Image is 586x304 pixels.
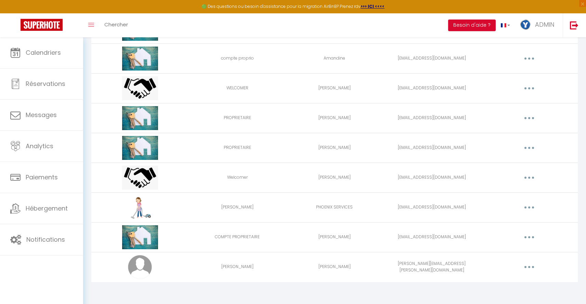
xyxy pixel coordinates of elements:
[99,13,133,37] a: Chercher
[122,166,158,190] img: 17504083156837.jpeg
[383,192,480,222] td: [EMAIL_ADDRESS][DOMAIN_NAME]
[383,73,480,103] td: [EMAIL_ADDRESS][DOMAIN_NAME]
[188,103,286,133] td: PROPRIETAIRE
[119,195,160,219] img: 17273465719996.png
[520,20,531,30] img: ...
[286,103,383,133] td: [PERSON_NAME]
[122,47,158,71] img: 17493240792493.jpeg
[122,225,158,249] img: 17511243519714.jpeg
[122,136,158,160] img: 17504040002196.jpeg
[26,235,65,244] span: Notifications
[286,43,383,73] td: Amandine
[515,13,563,37] a: ... ADMIN
[286,222,383,252] td: [PERSON_NAME]
[128,255,152,279] img: avatar.png
[104,21,128,28] span: Chercher
[188,222,286,252] td: COMPTE PROPRIETAIRE
[26,48,61,57] span: Calendriers
[286,252,383,282] td: [PERSON_NAME]
[26,204,68,213] span: Hébergement
[286,73,383,103] td: [PERSON_NAME]
[383,133,480,163] td: [EMAIL_ADDRESS][DOMAIN_NAME]
[188,133,286,163] td: PROPRIETAIRE
[188,163,286,192] td: Welcomer
[383,103,480,133] td: [EMAIL_ADDRESS][DOMAIN_NAME]
[122,106,158,130] img: 17493240993561.jpeg
[188,43,286,73] td: compte proprio
[286,133,383,163] td: [PERSON_NAME]
[570,21,578,29] img: logout
[188,192,286,222] td: [PERSON_NAME]
[383,252,480,282] td: [PERSON_NAME][EMAIL_ADDRESS][PERSON_NAME][DOMAIN_NAME]
[188,73,286,103] td: WELCOMER
[383,222,480,252] td: [EMAIL_ADDRESS][DOMAIN_NAME]
[383,163,480,192] td: [EMAIL_ADDRESS][DOMAIN_NAME]
[286,163,383,192] td: [PERSON_NAME]
[188,252,286,282] td: [PERSON_NAME]
[26,79,65,88] span: Réservations
[21,19,63,31] img: Super Booking
[361,3,385,9] a: >>> ICI <<<<
[448,20,496,31] button: Besoin d'aide ?
[535,20,554,29] span: ADMIN
[26,111,57,119] span: Messages
[26,173,58,181] span: Paiements
[383,43,480,73] td: [EMAIL_ADDRESS][DOMAIN_NAME]
[26,142,53,150] span: Analytics
[122,76,158,100] img: 17490367856846.jpeg
[286,192,383,222] td: PHOENIX SERVICES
